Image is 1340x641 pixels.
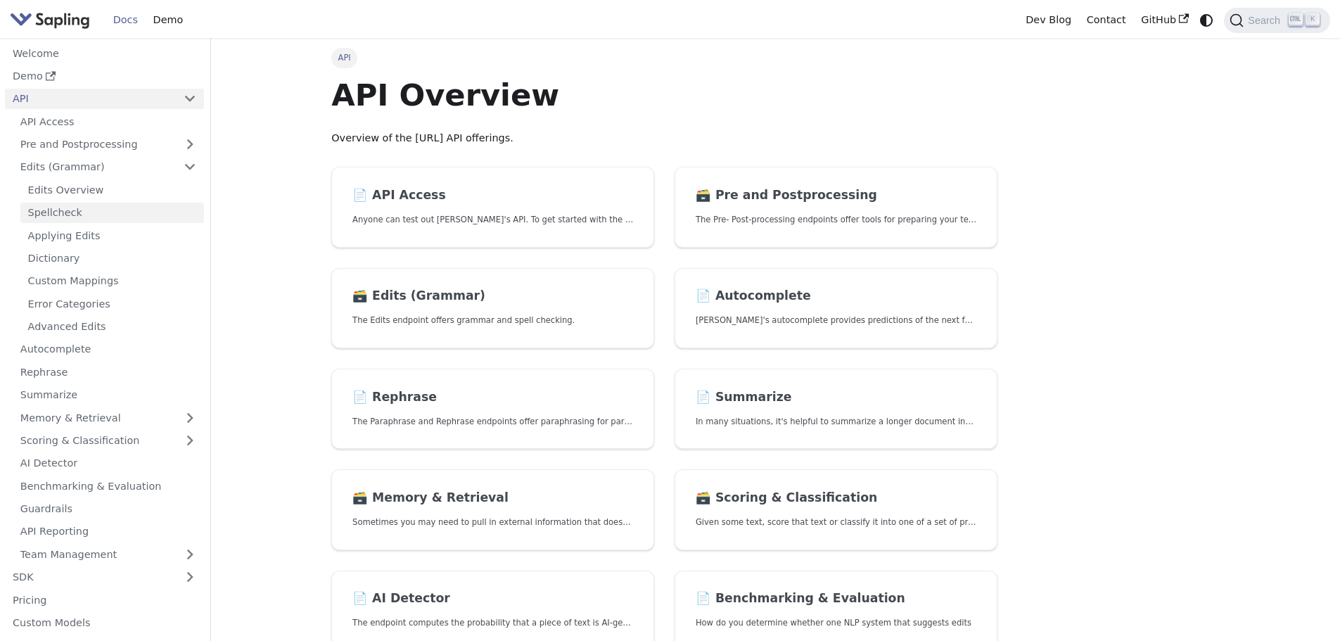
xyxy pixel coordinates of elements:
a: Applying Edits [20,225,204,246]
a: Summarize [13,385,204,405]
p: The Paraphrase and Rephrase endpoints offer paraphrasing for particular styles. [352,415,633,429]
h2: Edits (Grammar) [352,288,633,304]
a: API [5,89,176,109]
p: Anyone can test out Sapling's API. To get started with the API, simply: [352,213,633,227]
a: 📄️ SummarizeIn many situations, it's helpful to summarize a longer document into a shorter, more ... [675,369,997,450]
a: API Reporting [13,521,204,542]
a: Pre and Postprocessing [13,134,204,155]
h2: Autocomplete [696,288,976,304]
a: 🗃️ Memory & RetrievalSometimes you may need to pull in external information that doesn't fit in t... [331,469,654,550]
p: The endpoint computes the probability that a piece of text is AI-generated, [352,616,633,630]
h2: Memory & Retrieval [352,490,633,506]
h2: API Access [352,188,633,203]
a: AI Detector [13,453,204,474]
a: Scoring & Classification [13,431,204,451]
h2: Benchmarking & Evaluation [696,591,976,607]
h2: Rephrase [352,390,633,405]
button: Expand sidebar category 'SDK' [176,567,204,588]
p: Overview of the [URL] API offerings. [331,130,997,147]
span: Search [1244,15,1289,26]
a: Custom Models [5,613,204,633]
h2: Pre and Postprocessing [696,188,976,203]
a: Demo [146,9,191,31]
button: Search (Ctrl+K) [1224,8,1329,33]
h1: API Overview [331,76,997,114]
button: Switch between dark and light mode (currently system mode) [1197,10,1217,30]
h2: AI Detector [352,591,633,607]
img: Sapling.ai [10,10,90,30]
a: Advanced Edits [20,317,204,337]
kbd: K [1306,13,1320,26]
h2: Scoring & Classification [696,490,976,506]
a: Team Management [13,544,204,564]
button: Collapse sidebar category 'API' [176,89,204,109]
p: The Edits endpoint offers grammar and spell checking. [352,314,633,327]
a: Benchmarking & Evaluation [13,476,204,496]
a: Custom Mappings [20,271,204,291]
a: Sapling.ai [10,10,95,30]
a: Autocomplete [13,339,204,360]
p: How do you determine whether one NLP system that suggests edits [696,616,976,630]
a: SDK [5,567,176,588]
a: Edits Overview [20,179,204,200]
a: Docs [106,9,146,31]
a: 🗃️ Pre and PostprocessingThe Pre- Post-processing endpoints offer tools for preparing your text d... [675,167,997,248]
a: Guardrails [13,499,204,519]
a: API Access [13,111,204,132]
a: 🗃️ Scoring & ClassificationGiven some text, score that text or classify it into one of a set of p... [675,469,997,550]
h2: Summarize [696,390,976,405]
a: 📄️ Autocomplete[PERSON_NAME]'s autocomplete provides predictions of the next few characters or words [675,268,997,349]
p: The Pre- Post-processing endpoints offer tools for preparing your text data for ingestation as we... [696,213,976,227]
a: 📄️ RephraseThe Paraphrase and Rephrase endpoints offer paraphrasing for particular styles. [331,369,654,450]
p: In many situations, it's helpful to summarize a longer document into a shorter, more easily diges... [696,415,976,429]
a: Welcome [5,43,204,63]
a: 🗃️ Edits (Grammar)The Edits endpoint offers grammar and spell checking. [331,268,654,349]
nav: Breadcrumbs [331,48,997,68]
a: Dev Blog [1018,9,1078,31]
p: Sometimes you may need to pull in external information that doesn't fit in the context size of an... [352,516,633,529]
a: GitHub [1133,9,1196,31]
span: API [331,48,357,68]
a: Memory & Retrieval [13,407,204,428]
a: Spellcheck [20,203,204,223]
a: Dictionary [20,248,204,269]
p: Sapling's autocomplete provides predictions of the next few characters or words [696,314,976,327]
p: Given some text, score that text or classify it into one of a set of pre-specified categories. [696,516,976,529]
a: 📄️ API AccessAnyone can test out [PERSON_NAME]'s API. To get started with the API, simply: [331,167,654,248]
a: Rephrase [13,362,204,382]
a: Edits (Grammar) [13,157,204,177]
a: Contact [1079,9,1134,31]
a: Error Categories [20,293,204,314]
a: Pricing [5,590,204,610]
a: Demo [5,66,204,87]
